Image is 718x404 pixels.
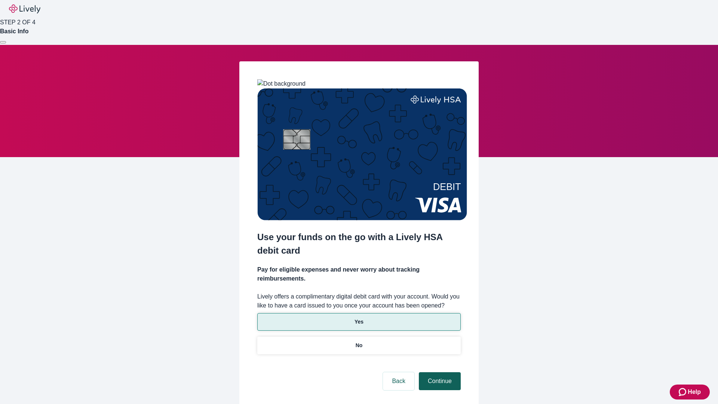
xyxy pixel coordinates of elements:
[257,79,306,88] img: Dot background
[679,388,688,397] svg: Zendesk support icon
[355,318,363,326] p: Yes
[356,342,363,349] p: No
[257,265,461,283] h4: Pay for eligible expenses and never worry about tracking reimbursements.
[9,4,40,13] img: Lively
[688,388,701,397] span: Help
[257,337,461,354] button: No
[257,292,461,310] label: Lively offers a complimentary digital debit card with your account. Would you like to have a card...
[419,372,461,390] button: Continue
[383,372,414,390] button: Back
[670,385,710,400] button: Zendesk support iconHelp
[257,313,461,331] button: Yes
[257,88,467,220] img: Debit card
[257,230,461,257] h2: Use your funds on the go with a Lively HSA debit card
